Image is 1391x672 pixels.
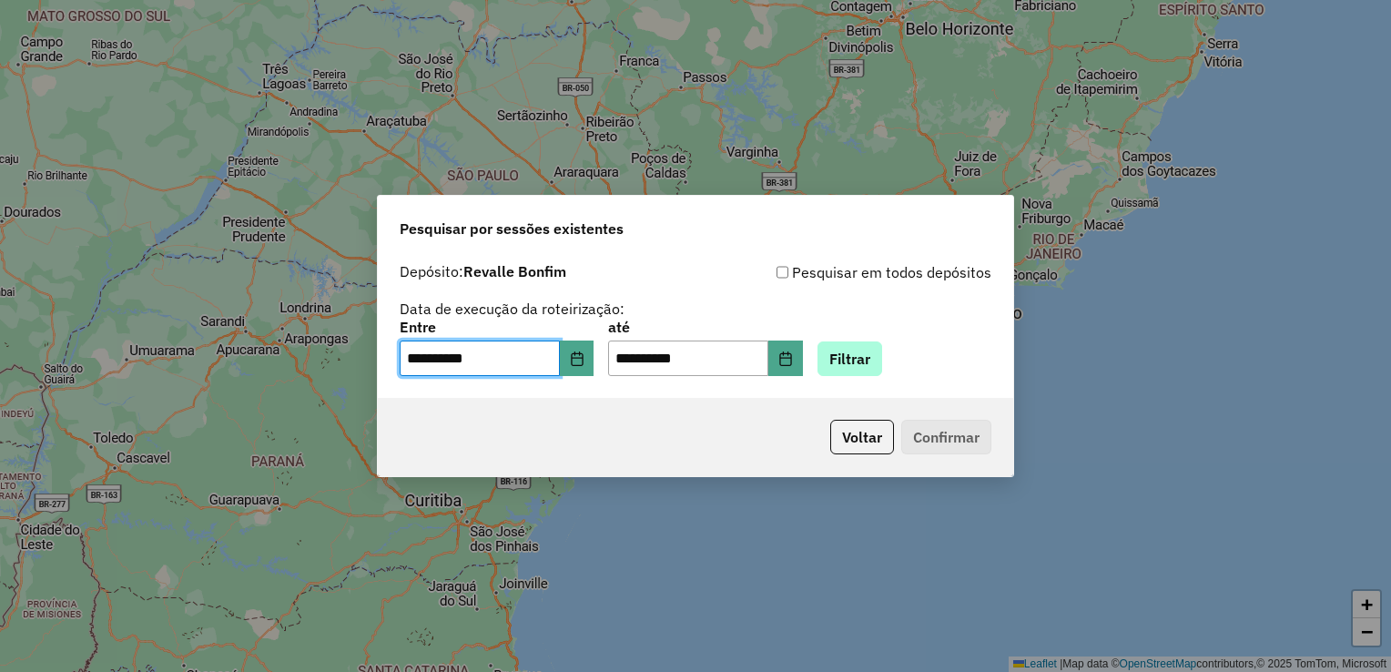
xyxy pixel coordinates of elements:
[830,420,894,454] button: Voltar
[400,316,594,338] label: Entre
[768,341,803,377] button: Choose Date
[400,218,624,239] span: Pesquisar por sessões existentes
[400,298,624,320] label: Data de execução da roteirização:
[400,260,566,282] label: Depósito:
[608,316,802,338] label: até
[560,341,594,377] button: Choose Date
[695,261,991,283] div: Pesquisar em todos depósitos
[463,262,566,280] strong: Revalle Bonfim
[817,341,882,376] button: Filtrar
